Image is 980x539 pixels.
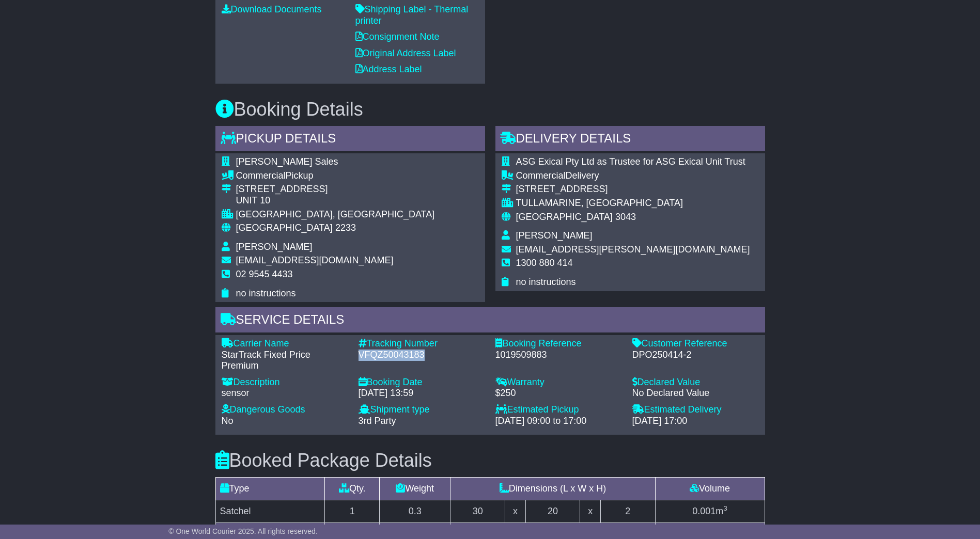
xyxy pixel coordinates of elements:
td: Type [215,477,325,500]
div: Carrier Name [222,338,348,350]
span: 0.001 [692,506,715,516]
td: x [580,500,600,522]
td: Satchel [215,500,325,522]
h3: Booking Details [215,99,765,120]
span: [PERSON_NAME] Sales [236,156,338,167]
div: $250 [495,388,622,399]
div: Tracking Number [359,338,485,350]
div: sensor [222,388,348,399]
a: Address Label [355,64,422,74]
span: [PERSON_NAME] [236,242,313,252]
div: Dangerous Goods [222,404,348,416]
td: Volume [655,477,765,500]
div: Delivery Details [495,126,765,154]
span: [PERSON_NAME] [516,230,593,241]
div: Shipment type [359,404,485,416]
div: [DATE] 17:00 [632,416,759,427]
span: 2233 [335,223,356,233]
span: 3rd Party [359,416,396,426]
div: Description [222,377,348,388]
span: © One World Courier 2025. All rights reserved. [168,527,318,535]
span: [EMAIL_ADDRESS][DOMAIN_NAME] [236,255,394,265]
td: Qty. [325,477,380,500]
div: No Declared Value [632,388,759,399]
sup: 3 [723,504,727,512]
div: [DATE] 09:00 to 17:00 [495,416,622,427]
a: Download Documents [222,4,322,14]
td: x [505,500,525,522]
div: Estimated Pickup [495,404,622,416]
span: 02 9545 4433 [236,269,293,279]
span: Commercial [516,170,566,181]
span: no instructions [516,277,576,287]
div: DPO250414-2 [632,350,759,361]
span: Commercial [236,170,286,181]
div: Service Details [215,307,765,335]
td: Dimensions (L x W x H) [450,477,655,500]
span: [GEOGRAPHIC_DATA] [516,212,613,222]
td: 2 [600,500,655,522]
div: Booking Date [359,377,485,388]
div: Declared Value [632,377,759,388]
div: [GEOGRAPHIC_DATA], [GEOGRAPHIC_DATA] [236,209,435,220]
div: Pickup Details [215,126,485,154]
div: Delivery [516,170,750,182]
div: Pickup [236,170,435,182]
div: [STREET_ADDRESS] [236,184,435,195]
a: Shipping Label - Thermal printer [355,4,469,26]
div: Customer Reference [632,338,759,350]
span: [EMAIL_ADDRESS][PERSON_NAME][DOMAIN_NAME] [516,244,750,255]
div: StarTrack Fixed Price Premium [222,350,348,372]
h3: Booked Package Details [215,450,765,471]
a: Consignment Note [355,31,440,42]
div: Estimated Delivery [632,404,759,416]
div: VFQZ50043183 [359,350,485,361]
span: 3043 [615,212,636,222]
div: TULLAMARINE, [GEOGRAPHIC_DATA] [516,198,750,209]
span: ASG Exical Pty Ltd as Trustee for ASG Exical Unit Trust [516,156,745,167]
div: Warranty [495,377,622,388]
td: m [655,500,765,522]
div: [DATE] 13:59 [359,388,485,399]
td: 1 [325,500,380,522]
td: Weight [380,477,450,500]
span: [GEOGRAPHIC_DATA] [236,223,333,233]
div: UNIT 10 [236,195,435,207]
span: no instructions [236,288,296,298]
div: [STREET_ADDRESS] [516,184,750,195]
a: Original Address Label [355,48,456,58]
div: Booking Reference [495,338,622,350]
div: 1019509883 [495,350,622,361]
td: 30 [450,500,505,522]
td: 20 [525,500,580,522]
td: 0.3 [380,500,450,522]
span: 1300 880 414 [516,258,573,268]
span: No [222,416,234,426]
